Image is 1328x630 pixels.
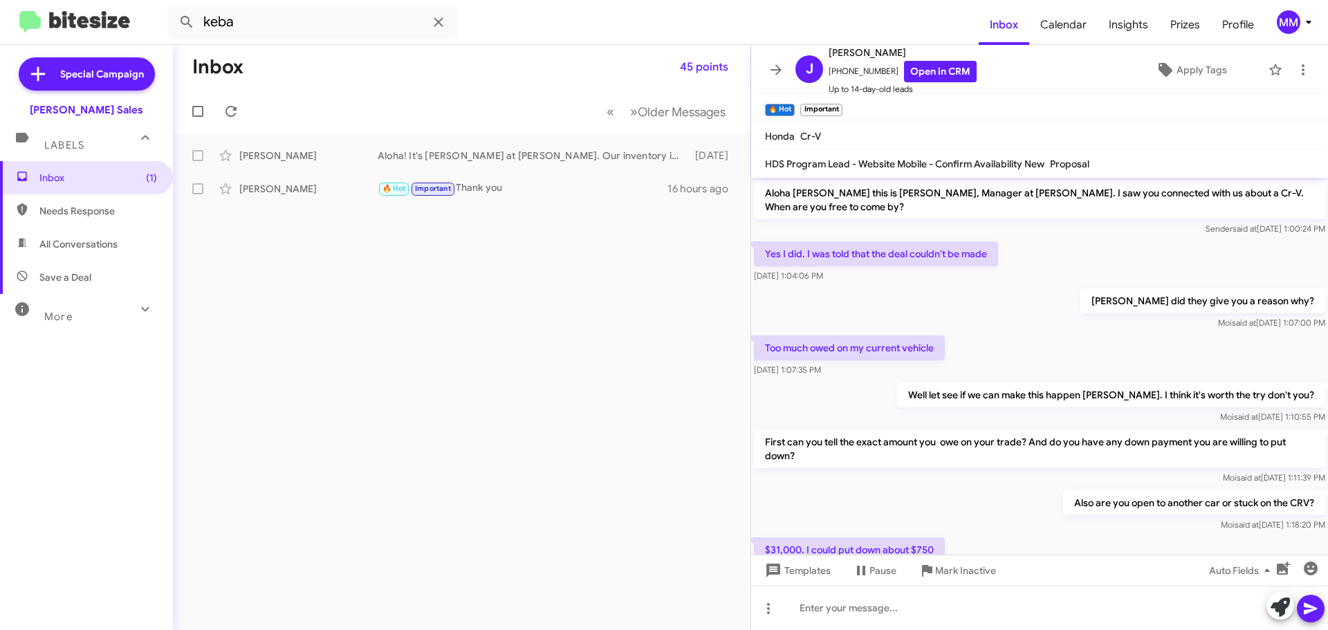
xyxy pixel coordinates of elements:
[239,149,378,163] div: [PERSON_NAME]
[754,270,823,281] span: [DATE] 1:04:06 PM
[1209,558,1275,583] span: Auto Fields
[754,364,821,375] span: [DATE] 1:07:35 PM
[904,61,977,82] a: Open in CRM
[167,6,458,39] input: Search
[869,558,896,583] span: Pause
[1218,317,1325,328] span: Moi [DATE] 1:07:00 PM
[907,558,1007,583] button: Mark Inactive
[765,104,795,116] small: 🔥 Hot
[1221,519,1325,530] span: Moi [DATE] 1:18:20 PM
[39,204,157,218] span: Needs Response
[630,103,638,120] span: »
[842,558,907,583] button: Pause
[765,158,1044,170] span: HDS Program Lead - Website Mobile - Confirm Availability New
[754,429,1325,468] p: First can you tell the exact amount you owe on your trade? And do you have any down payment you a...
[1233,223,1257,234] span: said at
[638,104,726,120] span: Older Messages
[754,335,945,360] p: Too much owed on my current vehicle
[39,270,91,284] span: Save a Deal
[1237,472,1261,483] span: said at
[680,55,728,80] span: 45 points
[979,5,1029,45] a: Inbox
[1063,490,1325,515] p: Also are you open to another car or stuck on the CRV?
[1080,288,1325,313] p: [PERSON_NAME] did they give you a reason why?
[1265,10,1313,34] button: MM
[754,180,1325,219] p: Aloha [PERSON_NAME] this is [PERSON_NAME], Manager at [PERSON_NAME]. I saw you connected with us ...
[765,130,795,142] span: Honda
[1050,158,1089,170] span: Proposal
[1211,5,1265,45] a: Profile
[39,171,157,185] span: Inbox
[60,67,144,81] span: Special Campaign
[800,104,842,116] small: Important
[622,98,734,126] button: Next
[44,139,84,151] span: Labels
[829,61,977,82] span: [PHONE_NUMBER]
[1198,558,1286,583] button: Auto Fields
[1177,57,1227,82] span: Apply Tags
[1159,5,1211,45] a: Prizes
[751,558,842,583] button: Templates
[146,171,157,185] span: (1)
[39,237,118,251] span: All Conversations
[762,558,831,583] span: Templates
[1223,472,1325,483] span: Moi [DATE] 1:11:39 PM
[19,57,155,91] a: Special Campaign
[607,103,614,120] span: «
[806,58,813,80] span: J
[829,44,977,61] span: [PERSON_NAME]
[192,56,243,78] h1: Inbox
[754,241,998,266] p: Yes I did. I was told that the deal couldn't be made
[688,149,739,163] div: [DATE]
[1232,317,1256,328] span: said at
[1277,10,1300,34] div: MM
[239,182,378,196] div: [PERSON_NAME]
[829,82,977,96] span: Up to 14-day-old leads
[667,182,739,196] div: 16 hours ago
[754,537,945,562] p: $31,000. I could put down about $750
[800,130,821,142] span: Cr-V
[1098,5,1159,45] a: Insights
[1206,223,1325,234] span: Sender [DATE] 1:00:24 PM
[30,103,143,117] div: [PERSON_NAME] Sales
[935,558,996,583] span: Mark Inactive
[378,180,667,196] div: Thank you
[44,311,73,323] span: More
[1029,5,1098,45] a: Calendar
[1220,411,1325,422] span: Moi [DATE] 1:10:55 PM
[1234,411,1258,422] span: said at
[599,98,734,126] nav: Page navigation example
[382,184,406,193] span: 🔥 Hot
[669,55,739,80] button: 45 points
[897,382,1325,407] p: Well let see if we can make this happen [PERSON_NAME]. I think it's worth the try don't you?
[415,184,451,193] span: Important
[378,149,688,163] div: Aloha! It's [PERSON_NAME] at [PERSON_NAME]. Our inventory is always changing and we have access t...
[598,98,622,126] button: Previous
[1120,57,1262,82] button: Apply Tags
[1235,519,1259,530] span: said at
